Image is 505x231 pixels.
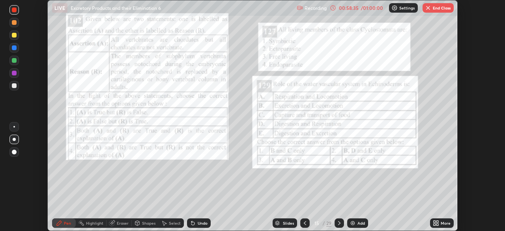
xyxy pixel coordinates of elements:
[54,5,65,11] p: LIVE
[117,221,129,225] div: Eraser
[399,6,415,10] p: Settings
[142,221,155,225] div: Shapes
[326,220,331,227] div: 29
[391,5,398,11] img: class-settings-icons
[423,3,454,13] button: End Class
[441,221,451,225] div: More
[425,5,431,11] img: end-class-cross
[169,221,181,225] div: Select
[64,221,71,225] div: Pen
[357,221,365,225] div: Add
[198,221,208,225] div: Undo
[313,221,321,225] div: 15
[322,221,325,225] div: /
[360,6,384,10] div: / 01:00:00
[338,6,360,10] div: 00:58:35
[86,221,103,225] div: Highlight
[283,221,294,225] div: Slides
[305,5,327,11] p: Recording
[350,220,356,226] img: add-slide-button
[71,5,161,11] p: Excretory Products and their Elimination 6
[297,5,303,11] img: recording.375f2c34.svg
